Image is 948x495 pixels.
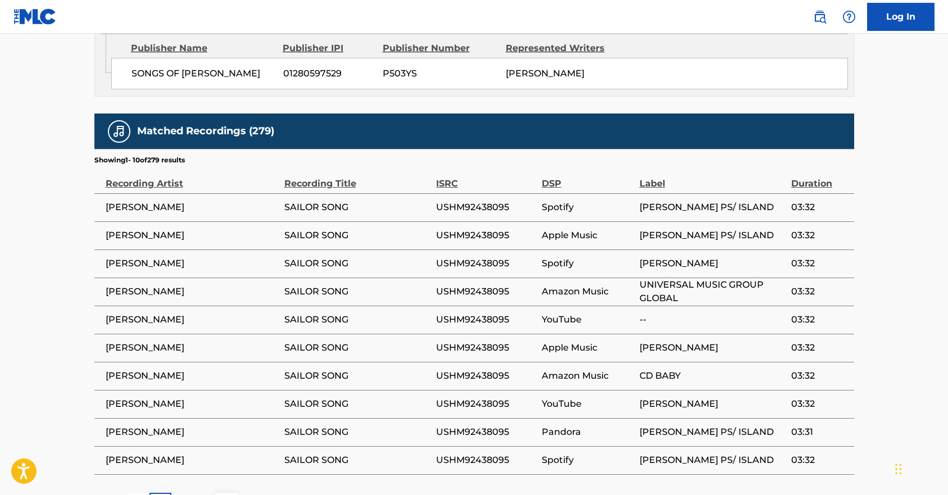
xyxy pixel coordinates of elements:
span: YouTube [542,313,633,326]
span: 03:32 [791,285,849,298]
div: Duration [791,165,849,190]
span: Apple Music [542,341,633,355]
span: USHM92438095 [436,341,536,355]
span: 03:31 [791,425,849,439]
span: Apple Music [542,229,633,242]
span: Amazon Music [542,285,633,298]
div: Drag [895,452,902,486]
span: [PERSON_NAME] [106,257,279,270]
img: Matched Recordings [112,125,126,138]
span: [PERSON_NAME] [506,68,584,79]
span: SAILOR SONG [284,229,430,242]
span: SAILOR SONG [284,285,430,298]
span: Amazon Music [542,369,633,383]
span: [PERSON_NAME] [106,285,279,298]
span: SAILOR SONG [284,201,430,214]
div: Help [838,6,860,28]
span: [PERSON_NAME] PS/ ISLAND [639,453,786,467]
span: USHM92438095 [436,313,536,326]
div: Recording Artist [106,165,279,190]
span: [PERSON_NAME] [106,229,279,242]
img: search [813,10,827,24]
span: Pandora [542,425,633,439]
div: ISRC [436,165,536,190]
span: [PERSON_NAME] [639,257,786,270]
img: help [842,10,856,24]
a: Public Search [809,6,831,28]
span: 03:32 [791,453,849,467]
span: USHM92438095 [436,397,536,411]
p: Showing 1 - 10 of 279 results [94,155,185,165]
span: [PERSON_NAME] PS/ ISLAND [639,425,786,439]
span: SAILOR SONG [284,341,430,355]
span: P503YS [383,67,497,80]
span: SAILOR SONG [284,313,430,326]
span: Spotify [542,201,633,214]
span: 03:32 [791,201,849,214]
span: SONGS OF [PERSON_NAME] [131,67,275,80]
span: [PERSON_NAME] PS/ ISLAND [639,201,786,214]
div: Publisher Name [131,42,274,55]
span: -- [639,313,786,326]
span: [PERSON_NAME] [639,397,786,411]
span: SAILOR SONG [284,257,430,270]
span: 03:32 [791,397,849,411]
span: 03:32 [791,229,849,242]
span: USHM92438095 [436,369,536,383]
span: [PERSON_NAME] [639,341,786,355]
span: 03:32 [791,369,849,383]
div: Publisher IPI [283,42,374,55]
span: USHM92438095 [436,229,536,242]
span: SAILOR SONG [284,425,430,439]
span: UNIVERSAL MUSIC GROUP GLOBAL [639,278,786,305]
span: 03:32 [791,257,849,270]
span: [PERSON_NAME] [106,369,279,383]
span: [PERSON_NAME] [106,201,279,214]
span: Spotify [542,257,633,270]
span: USHM92438095 [436,425,536,439]
div: Publisher Number [383,42,497,55]
span: USHM92438095 [436,201,536,214]
a: Log In [867,3,935,31]
span: USHM92438095 [436,453,536,467]
span: [PERSON_NAME] [106,341,279,355]
div: Recording Title [284,165,430,190]
img: MLC Logo [13,8,57,25]
span: USHM92438095 [436,285,536,298]
div: Represented Writers [506,42,620,55]
span: 03:32 [791,313,849,326]
span: Spotify [542,453,633,467]
span: SAILOR SONG [284,369,430,383]
span: [PERSON_NAME] [106,397,279,411]
span: 01280597529 [283,67,374,80]
span: SAILOR SONG [284,397,430,411]
span: SAILOR SONG [284,453,430,467]
div: DSP [542,165,633,190]
span: [PERSON_NAME] PS/ ISLAND [639,229,786,242]
span: YouTube [542,397,633,411]
span: [PERSON_NAME] [106,425,279,439]
span: [PERSON_NAME] [106,453,279,467]
span: CD BABY [639,369,786,383]
span: 03:32 [791,341,849,355]
span: USHM92438095 [436,257,536,270]
div: Label [639,165,786,190]
iframe: Chat Widget [892,441,948,495]
span: [PERSON_NAME] [106,313,279,326]
h5: Matched Recordings (279) [137,125,274,138]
